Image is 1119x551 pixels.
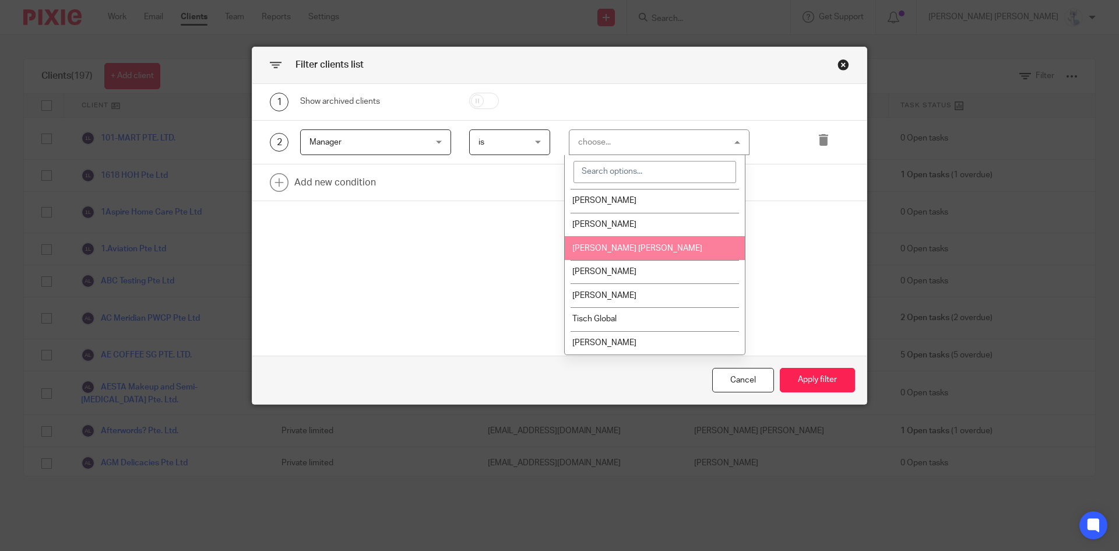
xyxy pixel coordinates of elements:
button: Apply filter [780,368,855,393]
input: Search options... [573,161,736,183]
div: Close this dialog window [712,368,774,393]
span: [PERSON_NAME] [PERSON_NAME] [572,244,702,252]
div: 1 [270,93,288,111]
span: [PERSON_NAME] [572,268,636,276]
div: 2 [270,133,288,152]
span: Tisch Global [572,315,617,323]
span: Manager [309,138,342,146]
div: Show archived clients [300,96,451,107]
div: Close this dialog window [838,59,849,71]
span: is [478,138,484,146]
span: Filter clients list [295,60,364,69]
span: [PERSON_NAME] [572,220,636,229]
div: choose... [578,138,611,146]
span: [PERSON_NAME] [572,339,636,347]
span: [PERSON_NAME] [572,196,636,205]
span: [PERSON_NAME] [572,292,636,300]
